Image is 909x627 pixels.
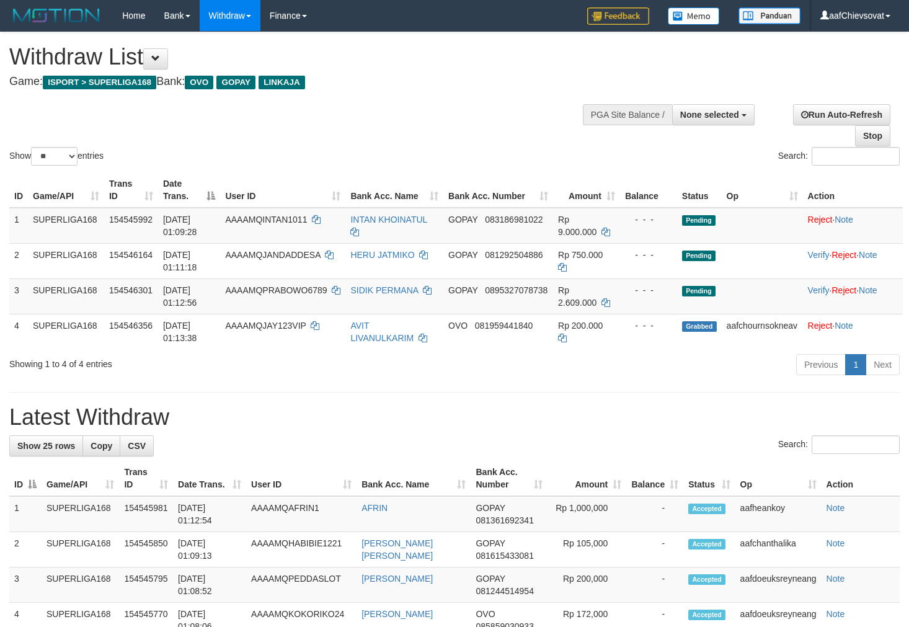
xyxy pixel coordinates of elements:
span: GOPAY [448,250,477,260]
span: Pending [682,215,716,226]
td: SUPERLIGA168 [42,496,119,532]
span: Grabbed [682,321,717,332]
th: Action [822,461,900,496]
span: Show 25 rows [17,441,75,451]
th: Bank Acc. Name: activate to sort column ascending [357,461,471,496]
a: Note [835,321,853,331]
span: Accepted [688,504,725,514]
a: Note [835,215,853,225]
td: aafdoeuksreyneang [735,567,822,603]
span: OVO [448,321,468,331]
span: Copy 081361692341 to clipboard [476,515,533,525]
td: - [626,496,683,532]
a: Reject [808,215,833,225]
td: [DATE] 01:09:13 [173,532,246,567]
img: Feedback.jpg [587,7,649,25]
span: OVO [185,76,213,89]
a: [PERSON_NAME] [PERSON_NAME] [361,538,433,561]
div: Showing 1 to 4 of 4 entries [9,353,370,370]
a: CSV [120,435,154,456]
td: AAAAMQHABIBIE1221 [246,532,357,567]
a: Note [827,538,845,548]
th: Game/API: activate to sort column ascending [42,461,119,496]
td: · [803,314,903,349]
span: AAAAMQPRABOWO6789 [225,285,327,295]
td: - [626,532,683,567]
label: Show entries [9,147,104,166]
td: SUPERLIGA168 [28,208,104,244]
a: Note [827,503,845,513]
th: Bank Acc. Name: activate to sort column ascending [345,172,443,208]
a: Verify [808,285,830,295]
label: Search: [778,147,900,166]
td: 1 [9,208,28,244]
th: Op: activate to sort column ascending [735,461,822,496]
a: [PERSON_NAME] [361,609,433,619]
th: Trans ID: activate to sort column ascending [119,461,173,496]
a: INTAN KHOINATUL [350,215,427,225]
a: Note [859,250,877,260]
img: MOTION_logo.png [9,6,104,25]
span: 154546356 [109,321,153,331]
span: 154546164 [109,250,153,260]
span: Rp 2.609.000 [558,285,596,308]
span: GOPAY [448,285,477,295]
span: Accepted [688,610,725,620]
span: 154545992 [109,215,153,225]
span: AAAAMQINTAN1011 [225,215,307,225]
img: Button%20Memo.svg [668,7,720,25]
a: Copy [82,435,120,456]
td: Rp 200,000 [548,567,626,603]
a: Reject [832,250,857,260]
th: Bank Acc. Number: activate to sort column ascending [443,172,553,208]
span: GOPAY [476,574,505,584]
h4: Game: Bank: [9,76,593,88]
td: AAAAMQAFRIN1 [246,496,357,532]
td: Rp 1,000,000 [548,496,626,532]
td: 2 [9,532,42,567]
td: [DATE] 01:08:52 [173,567,246,603]
td: [DATE] 01:12:54 [173,496,246,532]
a: Note [827,574,845,584]
a: Show 25 rows [9,435,83,456]
td: AAAAMQPEDDASLOT [246,567,357,603]
th: Action [803,172,903,208]
span: GOPAY [476,538,505,548]
td: SUPERLIGA168 [42,567,119,603]
a: AFRIN [361,503,388,513]
a: 1 [845,354,866,375]
td: 154545795 [119,567,173,603]
td: aafchournsokneav [722,314,803,349]
th: ID [9,172,28,208]
span: Copy 0895327078738 to clipboard [485,285,548,295]
span: LINKAJA [259,76,305,89]
a: Verify [808,250,830,260]
select: Showentries [31,147,78,166]
a: Reject [832,285,857,295]
a: Previous [796,354,846,375]
span: Copy 081959441840 to clipboard [475,321,533,331]
span: Rp 750.000 [558,250,603,260]
a: Next [866,354,900,375]
td: SUPERLIGA168 [28,278,104,314]
button: None selected [672,104,755,125]
a: Stop [855,125,890,146]
td: 3 [9,278,28,314]
td: · [803,208,903,244]
td: aafheankoy [735,496,822,532]
a: HERU JATMIKO [350,250,414,260]
span: [DATE] 01:09:28 [163,215,197,237]
th: Game/API: activate to sort column ascending [28,172,104,208]
span: [DATE] 01:11:18 [163,250,197,272]
span: Copy 081244514954 to clipboard [476,586,533,596]
input: Search: [812,147,900,166]
td: SUPERLIGA168 [28,314,104,349]
th: Amount: activate to sort column ascending [553,172,620,208]
span: OVO [476,609,495,619]
span: Pending [682,286,716,296]
th: User ID: activate to sort column ascending [246,461,357,496]
a: Run Auto-Refresh [793,104,890,125]
span: Copy [91,441,112,451]
td: 4 [9,314,28,349]
span: Accepted [688,539,725,549]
